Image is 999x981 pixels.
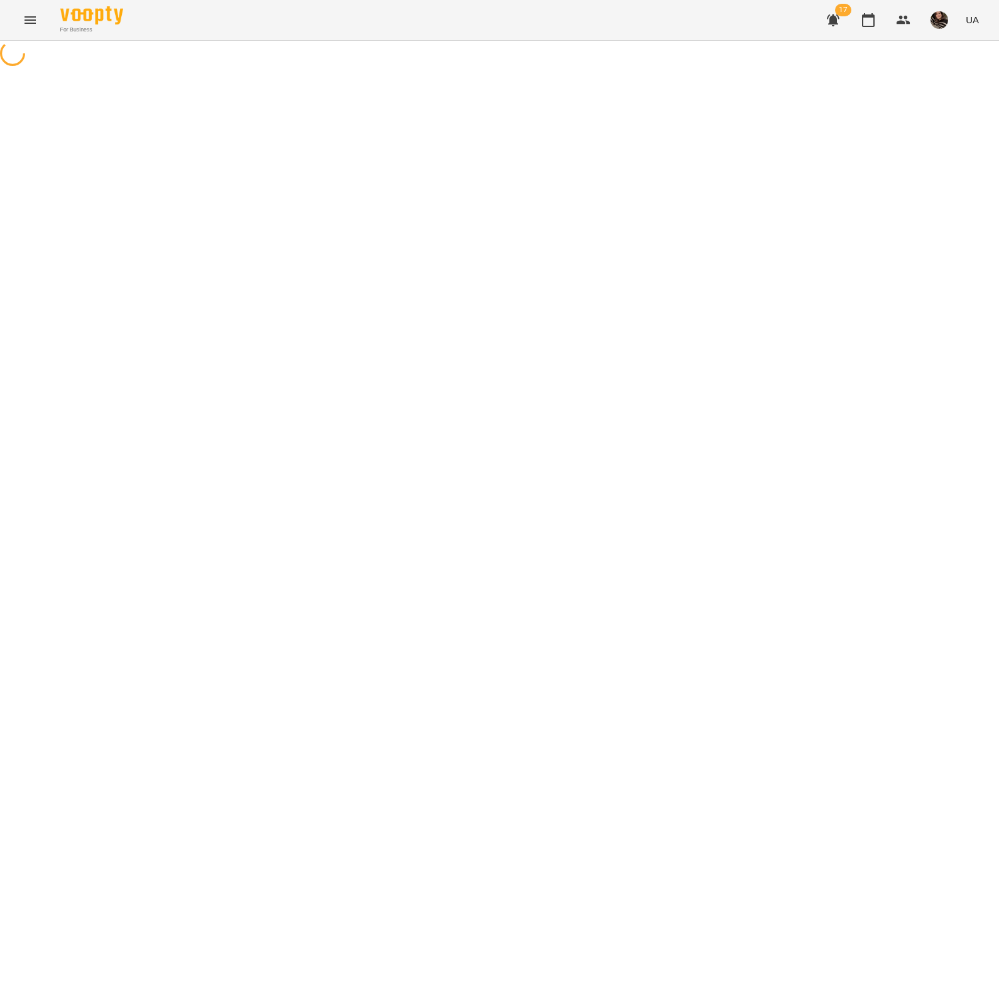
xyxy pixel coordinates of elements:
button: UA [961,8,984,31]
span: For Business [60,26,123,34]
span: 17 [835,4,851,16]
img: 50c54b37278f070f9d74a627e50a0a9b.jpg [931,11,948,29]
span: UA [966,13,979,26]
img: Voopty Logo [60,6,123,24]
button: Menu [15,5,45,35]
